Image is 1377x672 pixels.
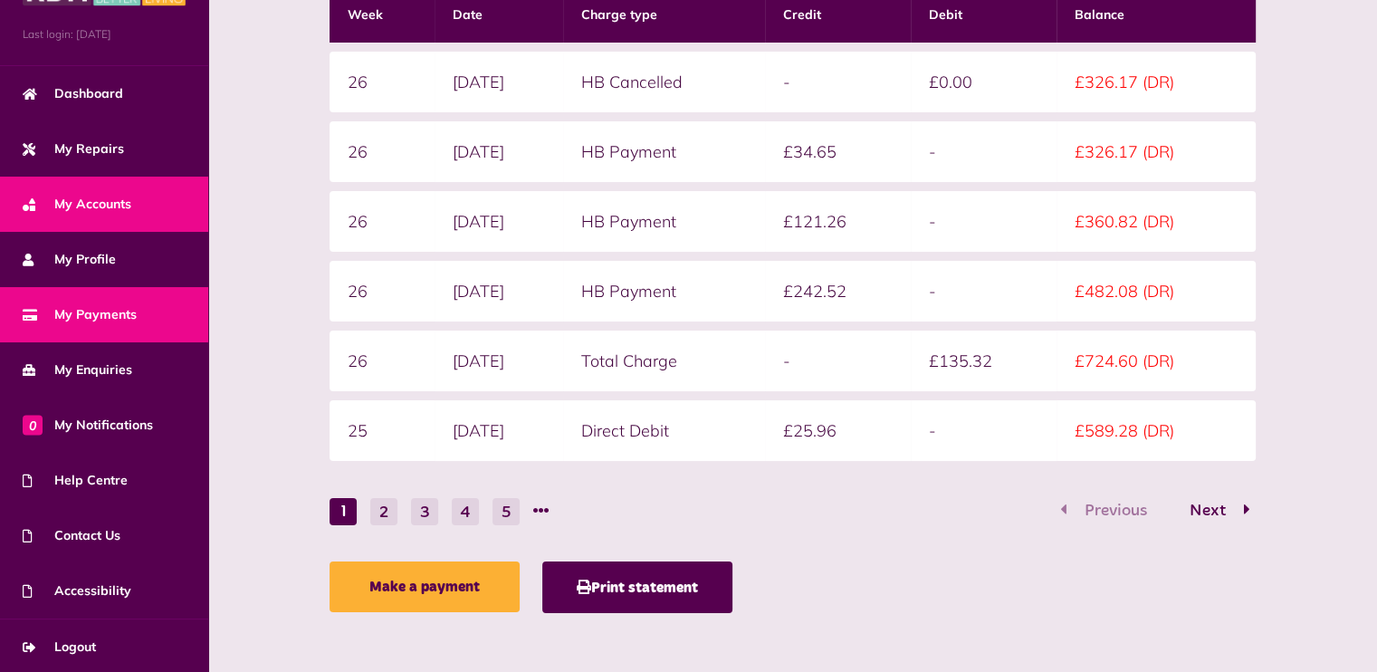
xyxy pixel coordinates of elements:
[542,562,732,613] button: Print statement
[1057,191,1256,252] td: £360.82 (DR)
[330,400,435,461] td: 25
[23,581,131,600] span: Accessibility
[23,195,131,214] span: My Accounts
[411,498,438,525] button: Go to page 3
[23,471,128,490] span: Help Centre
[23,526,120,545] span: Contact Us
[435,52,563,112] td: [DATE]
[330,562,520,612] a: Make a payment
[765,261,911,322] td: £242.52
[765,331,911,391] td: -
[330,52,435,112] td: 26
[23,360,132,379] span: My Enquiries
[1057,400,1256,461] td: £589.28 (DR)
[23,305,137,324] span: My Payments
[911,52,1057,112] td: £0.00
[23,416,153,435] span: My Notifications
[765,121,911,182] td: £34.65
[563,191,765,252] td: HB Payment
[452,498,479,525] button: Go to page 4
[23,638,96,657] span: Logout
[435,121,563,182] td: [DATE]
[1171,498,1256,524] button: Go to page 2
[765,191,911,252] td: £121.26
[911,261,1057,322] td: -
[1057,331,1256,391] td: £724.60 (DR)
[563,121,765,182] td: HB Payment
[330,191,435,252] td: 26
[330,331,435,391] td: 26
[911,191,1057,252] td: -
[330,121,435,182] td: 26
[911,331,1057,391] td: £135.32
[23,26,186,43] span: Last login: [DATE]
[435,261,563,322] td: [DATE]
[23,415,43,435] span: 0
[435,331,563,391] td: [DATE]
[1057,121,1256,182] td: £326.17 (DR)
[1057,261,1256,322] td: £482.08 (DR)
[911,121,1057,182] td: -
[911,400,1057,461] td: -
[765,52,911,112] td: -
[563,261,765,322] td: HB Payment
[1176,503,1239,519] span: Next
[563,400,765,461] td: Direct Debit
[1057,52,1256,112] td: £326.17 (DR)
[435,191,563,252] td: [DATE]
[23,139,124,158] span: My Repairs
[563,52,765,112] td: HB Cancelled
[765,400,911,461] td: £25.96
[435,400,563,461] td: [DATE]
[330,261,435,322] td: 26
[492,498,520,525] button: Go to page 5
[23,84,123,103] span: Dashboard
[23,250,116,269] span: My Profile
[370,498,397,525] button: Go to page 2
[563,331,765,391] td: Total Charge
